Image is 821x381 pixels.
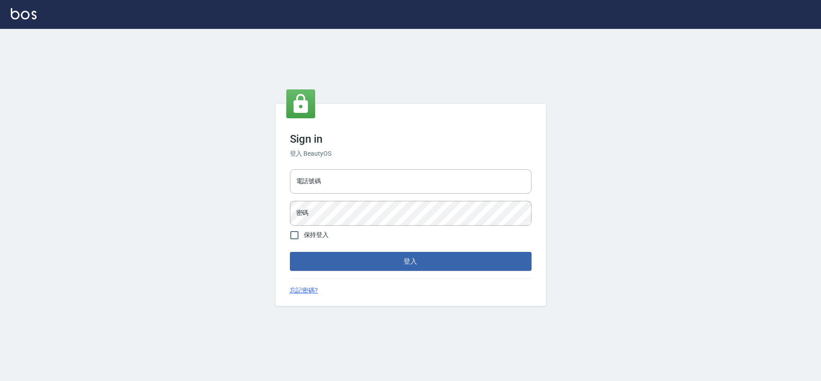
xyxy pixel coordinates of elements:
[290,252,532,271] button: 登入
[11,8,37,19] img: Logo
[304,230,329,240] span: 保持登入
[290,149,532,158] h6: 登入 BeautyOS
[290,133,532,145] h3: Sign in
[290,286,318,295] a: 忘記密碼?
